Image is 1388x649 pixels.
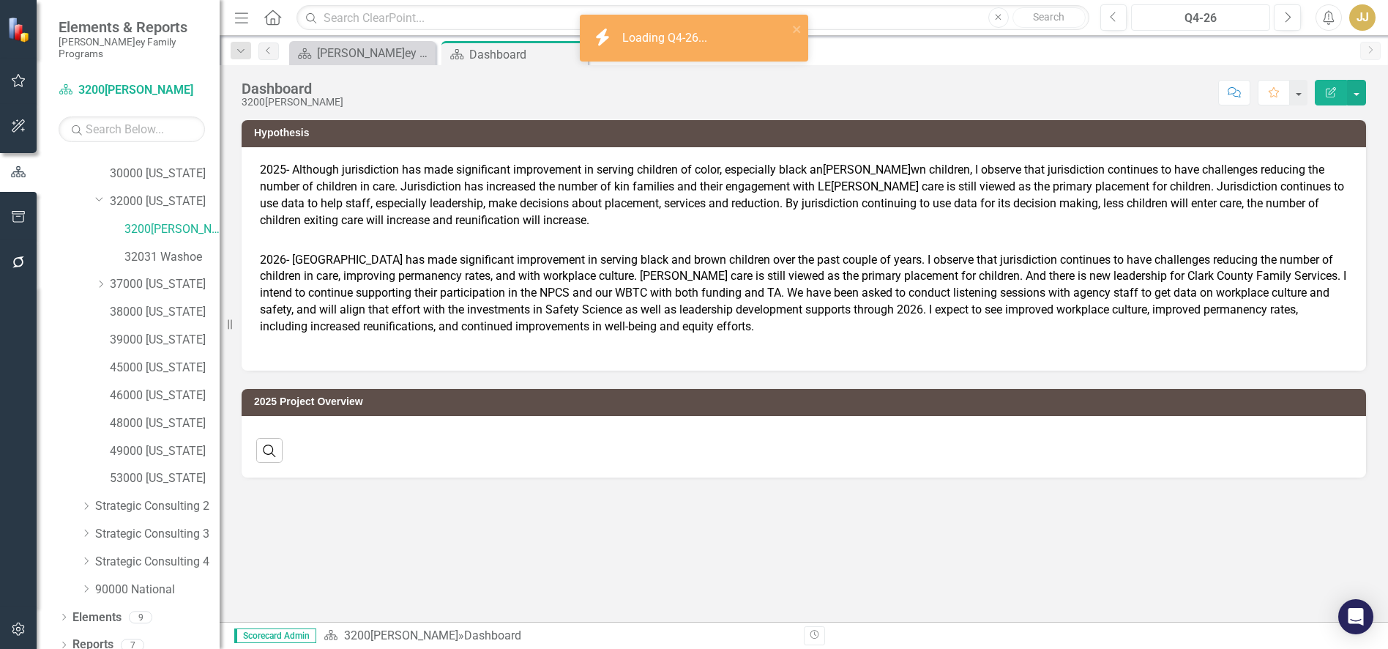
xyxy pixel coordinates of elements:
[324,628,793,645] div: »
[1136,10,1265,27] div: Q4-26
[95,554,220,571] a: Strategic Consulting 4
[59,116,205,142] input: Search Below...
[110,360,220,377] a: 45000 [US_STATE]
[110,276,220,293] a: 37000 [US_STATE]
[110,443,220,460] a: 49000 [US_STATE]
[1349,4,1376,31] button: JJ
[260,162,1348,248] p: 2025- Although jurisdiction has made significant improvement in serving children of color, especi...
[124,221,220,238] a: 3200[PERSON_NAME]
[1033,11,1064,23] span: Search
[95,498,220,515] a: Strategic Consulting 2
[1012,7,1086,28] button: Search
[110,387,220,404] a: 46000 [US_STATE]
[95,526,220,543] a: Strategic Consulting 3
[110,304,220,321] a: 38000 [US_STATE]
[344,628,458,642] a: 3200[PERSON_NAME]
[317,44,432,62] div: [PERSON_NAME]ey Overview
[254,396,1359,407] h3: 2025 Project Overview
[469,45,584,64] div: Dashboard
[124,249,220,266] a: 32031 Washoe
[110,470,220,487] a: 53000 [US_STATE]
[59,36,205,60] small: [PERSON_NAME]ey Family Programs
[59,18,205,36] span: Elements & Reports
[792,21,802,37] button: close
[129,611,152,623] div: 9
[110,332,220,349] a: 39000 [US_STATE]
[234,628,316,643] span: Scorecard Admin
[254,127,1359,138] h3: Hypothesis
[1338,599,1373,634] div: Open Intercom Messenger
[242,81,343,97] div: Dashboard
[72,609,122,626] a: Elements
[59,82,205,99] a: 3200[PERSON_NAME]
[7,16,33,42] img: ClearPoint Strategy
[242,97,343,108] div: 3200[PERSON_NAME]
[260,249,1348,335] p: 2026- [GEOGRAPHIC_DATA] has made significant improvement in serving black and brown children over...
[95,582,220,598] a: 90000 National
[110,193,220,210] a: 32000 [US_STATE]
[464,628,521,642] div: Dashboard
[110,415,220,432] a: 48000 [US_STATE]
[110,166,220,182] a: 30000 [US_STATE]
[293,44,432,62] a: [PERSON_NAME]ey Overview
[296,5,1089,31] input: Search ClearPoint...
[1131,4,1270,31] button: Q4-26
[622,30,711,47] div: Loading Q4-26...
